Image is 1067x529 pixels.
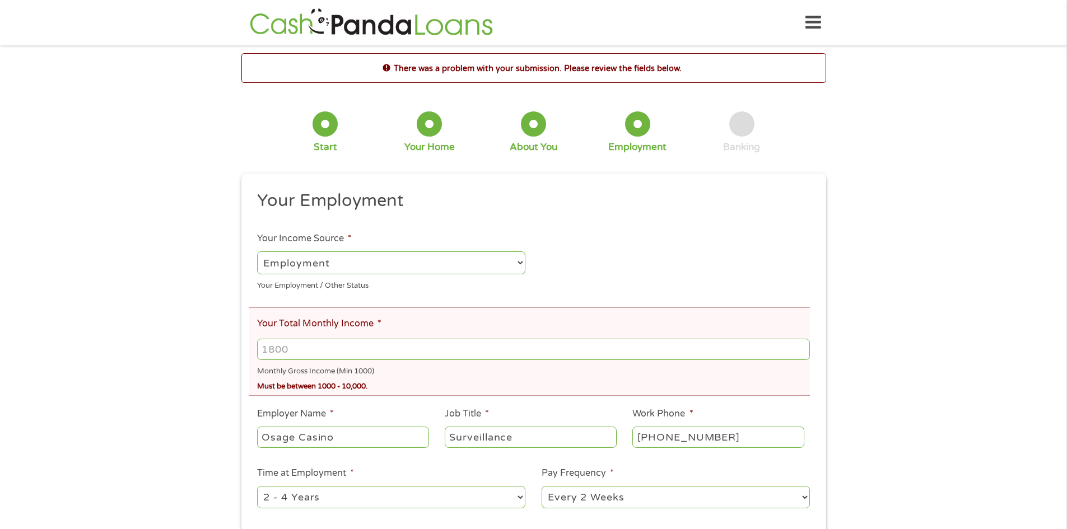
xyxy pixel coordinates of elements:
input: 1800 [257,339,809,360]
div: Your Home [404,141,455,153]
label: Your Total Monthly Income [257,318,381,330]
label: Pay Frequency [542,467,614,479]
div: Start [314,141,337,153]
div: Your Employment / Other Status [257,276,525,291]
div: Monthly Gross Income (Min 1000) [257,362,809,377]
input: Cashier [445,427,616,448]
label: Your Income Source [257,233,352,245]
input: (231) 754-4010 [632,427,804,448]
div: About You [510,141,557,153]
label: Job Title [445,408,489,420]
label: Employer Name [257,408,334,420]
img: GetLoanNow Logo [246,7,496,39]
h2: There was a problem with your submission. Please review the fields below. [242,62,826,74]
input: Walmart [257,427,428,448]
h2: Your Employment [257,190,802,212]
label: Work Phone [632,408,693,420]
div: Employment [608,141,667,153]
label: Time at Employment [257,467,354,479]
div: Must be between 1000 - 10,000. [257,377,809,392]
div: Banking [723,141,760,153]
